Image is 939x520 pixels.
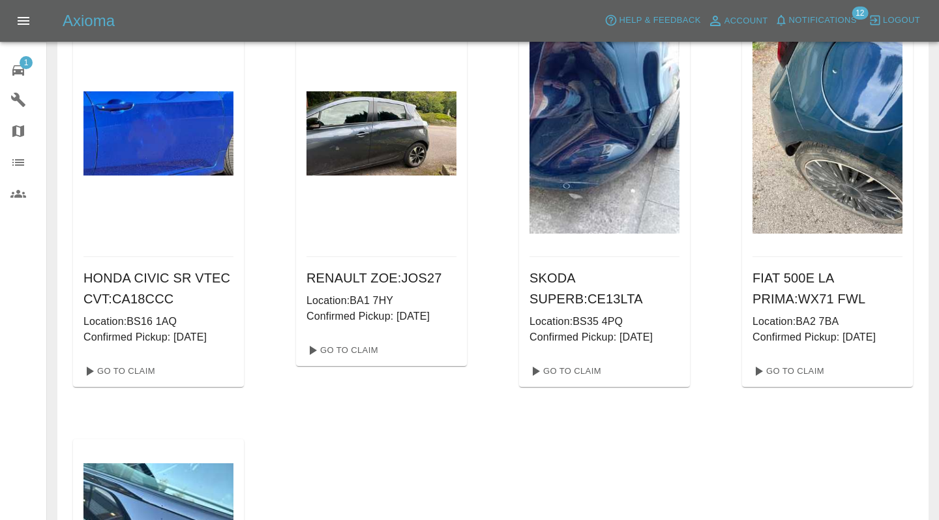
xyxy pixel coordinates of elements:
[789,13,857,28] span: Notifications
[83,314,233,329] p: Location: BS16 1AQ
[306,309,456,324] p: Confirmed Pickup: [DATE]
[771,10,860,31] button: Notifications
[301,340,381,361] a: Go To Claim
[524,361,604,382] a: Go To Claim
[83,268,233,309] h6: HONDA CIVIC SR VTEC CVT : CA18CCC
[747,361,827,382] a: Go To Claim
[619,13,700,28] span: Help & Feedback
[724,14,768,29] span: Account
[529,268,679,309] h6: SKODA SUPERB : CE13LTA
[306,293,456,309] p: Location: BA1 7HY
[78,361,158,382] a: Go To Claim
[601,10,704,31] button: Help & Feedback
[63,10,115,31] h5: Axioma
[529,314,679,329] p: Location: BS35 4PQ
[753,329,902,345] p: Confirmed Pickup: [DATE]
[704,10,771,31] a: Account
[83,329,233,345] p: Confirmed Pickup: [DATE]
[529,329,679,345] p: Confirmed Pickup: [DATE]
[865,10,923,31] button: Logout
[8,5,39,37] button: Open drawer
[20,56,33,69] span: 1
[753,268,902,309] h6: FIAT 500E LA PRIMA : WX71 FWL
[306,268,456,288] h6: RENAULT ZOE : JOS27
[753,314,902,329] p: Location: BA2 7BA
[883,13,920,28] span: Logout
[852,7,868,20] span: 12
